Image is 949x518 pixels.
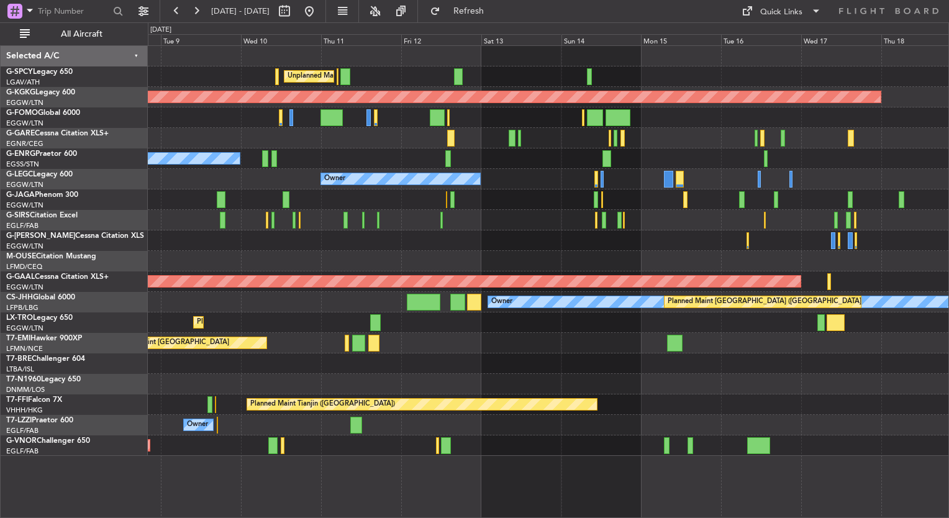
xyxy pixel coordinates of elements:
[6,242,43,251] a: EGGW/LTN
[6,314,33,322] span: LX-TRO
[111,334,229,352] div: Planned Maint [GEOGRAPHIC_DATA]
[6,396,28,404] span: T7-FFI
[6,417,32,424] span: T7-LZZI
[6,335,30,342] span: T7-EMI
[6,385,45,394] a: DNMM/LOS
[6,253,96,260] a: M-OUSECitation Mustang
[6,355,85,363] a: T7-BREChallenger 604
[424,1,499,21] button: Refresh
[14,24,135,44] button: All Aircraft
[6,406,43,415] a: VHHH/HKG
[6,262,42,271] a: LFMD/CEQ
[801,34,881,45] div: Wed 17
[6,221,39,230] a: EGLF/FAB
[324,170,345,188] div: Owner
[197,313,278,332] div: Planned Maint Dusseldorf
[6,447,39,456] a: EGLF/FAB
[6,191,35,199] span: G-JAGA
[6,437,37,445] span: G-VNOR
[6,365,34,374] a: LTBA/ISL
[6,150,77,158] a: G-ENRGPraetor 600
[6,201,43,210] a: EGGW/LTN
[6,150,35,158] span: G-ENRG
[6,376,41,383] span: T7-N1960
[443,7,495,16] span: Refresh
[6,130,35,137] span: G-GARE
[6,273,35,281] span: G-GAAL
[6,191,78,199] a: G-JAGAPhenom 300
[150,25,171,35] div: [DATE]
[6,68,33,76] span: G-SPCY
[38,2,109,20] input: Trip Number
[187,416,208,434] div: Owner
[6,253,36,260] span: M-OUSE
[6,180,43,189] a: EGGW/LTN
[401,34,481,45] div: Fri 12
[6,212,78,219] a: G-SIRSCitation Excel
[161,34,241,45] div: Tue 9
[760,6,802,19] div: Quick Links
[6,109,38,117] span: G-FOMO
[6,376,81,383] a: T7-N1960Legacy 650
[6,294,33,301] span: CS-JHH
[6,89,75,96] a: G-KGKGLegacy 600
[6,160,39,169] a: EGSS/STN
[250,395,395,414] div: Planned Maint Tianjin ([GEOGRAPHIC_DATA])
[721,34,801,45] div: Tue 16
[6,119,43,128] a: EGGW/LTN
[6,212,30,219] span: G-SIRS
[481,34,561,45] div: Sat 13
[241,34,321,45] div: Wed 10
[32,30,131,39] span: All Aircraft
[6,437,90,445] a: G-VNORChallenger 650
[6,139,43,148] a: EGNR/CEG
[211,6,270,17] span: [DATE] - [DATE]
[491,293,512,311] div: Owner
[6,232,144,240] a: G-[PERSON_NAME]Cessna Citation XLS
[6,273,109,281] a: G-GAALCessna Citation XLS+
[6,335,82,342] a: T7-EMIHawker 900XP
[6,344,43,353] a: LFMN/NCE
[6,109,80,117] a: G-FOMOGlobal 6000
[6,294,75,301] a: CS-JHHGlobal 6000
[6,355,32,363] span: T7-BRE
[6,68,73,76] a: G-SPCYLegacy 650
[561,34,642,45] div: Sun 14
[6,98,43,107] a: EGGW/LTN
[288,67,489,86] div: Unplanned Maint [GEOGRAPHIC_DATA] ([PERSON_NAME] Intl)
[6,232,75,240] span: G-[PERSON_NAME]
[735,1,827,21] button: Quick Links
[6,130,109,137] a: G-GARECessna Citation XLS+
[6,303,39,312] a: LFPB/LBG
[6,171,73,178] a: G-LEGCLegacy 600
[6,417,73,424] a: T7-LZZIPraetor 600
[668,293,863,311] div: Planned Maint [GEOGRAPHIC_DATA] ([GEOGRAPHIC_DATA])
[6,171,33,178] span: G-LEGC
[321,34,401,45] div: Thu 11
[6,89,35,96] span: G-KGKG
[641,34,721,45] div: Mon 15
[6,283,43,292] a: EGGW/LTN
[6,78,40,87] a: LGAV/ATH
[6,426,39,435] a: EGLF/FAB
[6,314,73,322] a: LX-TROLegacy 650
[6,324,43,333] a: EGGW/LTN
[6,396,62,404] a: T7-FFIFalcon 7X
